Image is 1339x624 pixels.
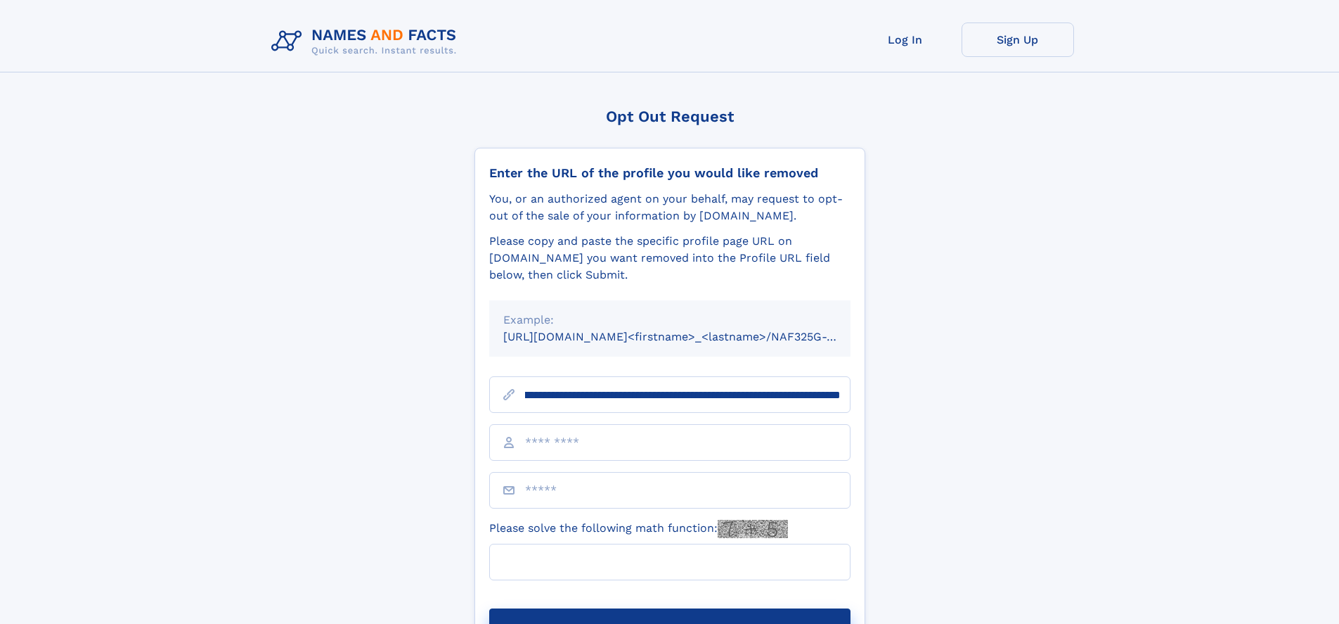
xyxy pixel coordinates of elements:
[489,165,850,181] div: Enter the URL of the profile you would like removed
[489,191,850,224] div: You, or an authorized agent on your behalf, may request to opt-out of the sale of your informatio...
[503,312,836,329] div: Example:
[489,233,850,284] div: Please copy and paste the specific profile page URL on [DOMAIN_NAME] you want removed into the Pr...
[849,23,962,57] a: Log In
[489,520,788,538] label: Please solve the following math function:
[474,108,865,125] div: Opt Out Request
[266,23,468,61] img: Logo Names and Facts
[503,330,877,343] small: [URL][DOMAIN_NAME]<firstname>_<lastname>/NAF325G-xxxxxxxx
[962,23,1074,57] a: Sign Up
